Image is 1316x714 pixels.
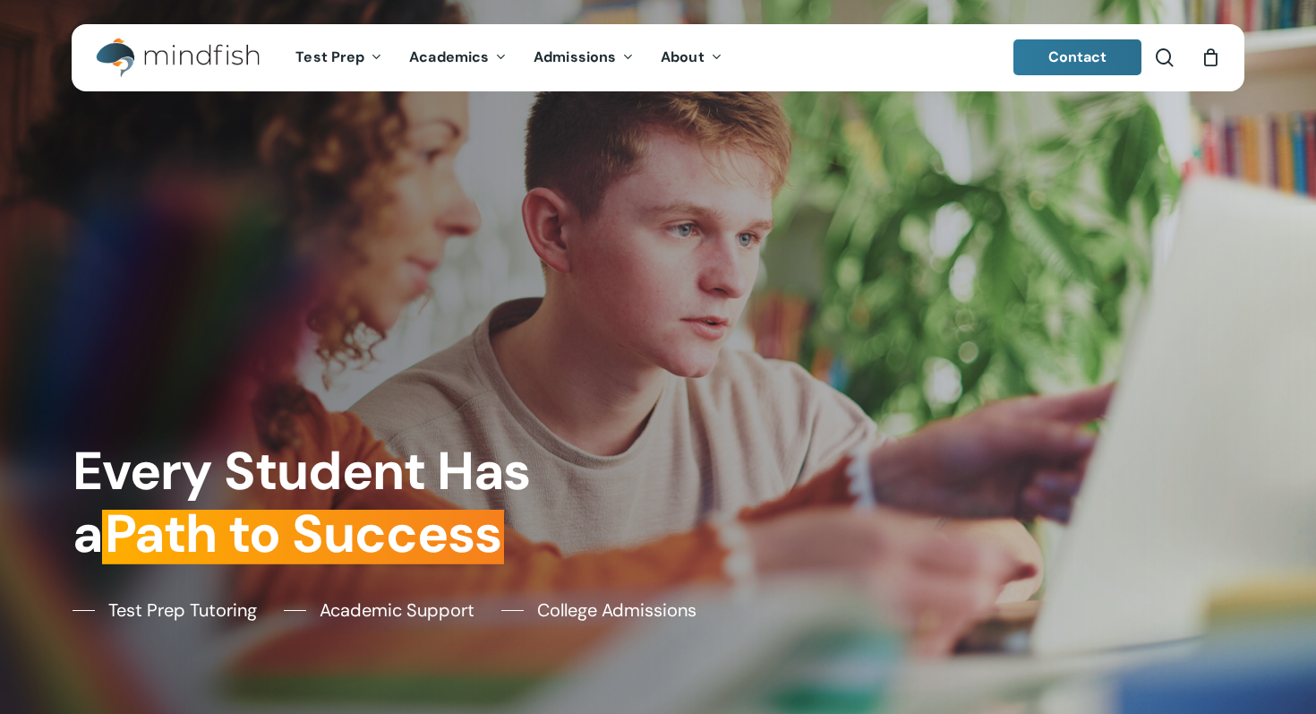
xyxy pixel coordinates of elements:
[282,24,735,91] nav: Main Menu
[73,597,257,624] a: Test Prep Tutoring
[72,24,1244,91] header: Main Menu
[282,50,396,65] a: Test Prep
[409,47,489,66] span: Academics
[520,50,647,65] a: Admissions
[501,597,696,624] a: College Admissions
[102,500,504,568] em: Path to Success
[537,597,696,624] span: College Admissions
[320,597,474,624] span: Academic Support
[73,440,646,566] h1: Every Student Has a
[1201,47,1220,67] a: Cart
[647,50,736,65] a: About
[1013,39,1142,75] a: Contact
[396,50,520,65] a: Academics
[284,597,474,624] a: Academic Support
[295,47,364,66] span: Test Prep
[534,47,616,66] span: Admissions
[1048,47,1107,66] span: Contact
[661,47,705,66] span: About
[108,597,257,624] span: Test Prep Tutoring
